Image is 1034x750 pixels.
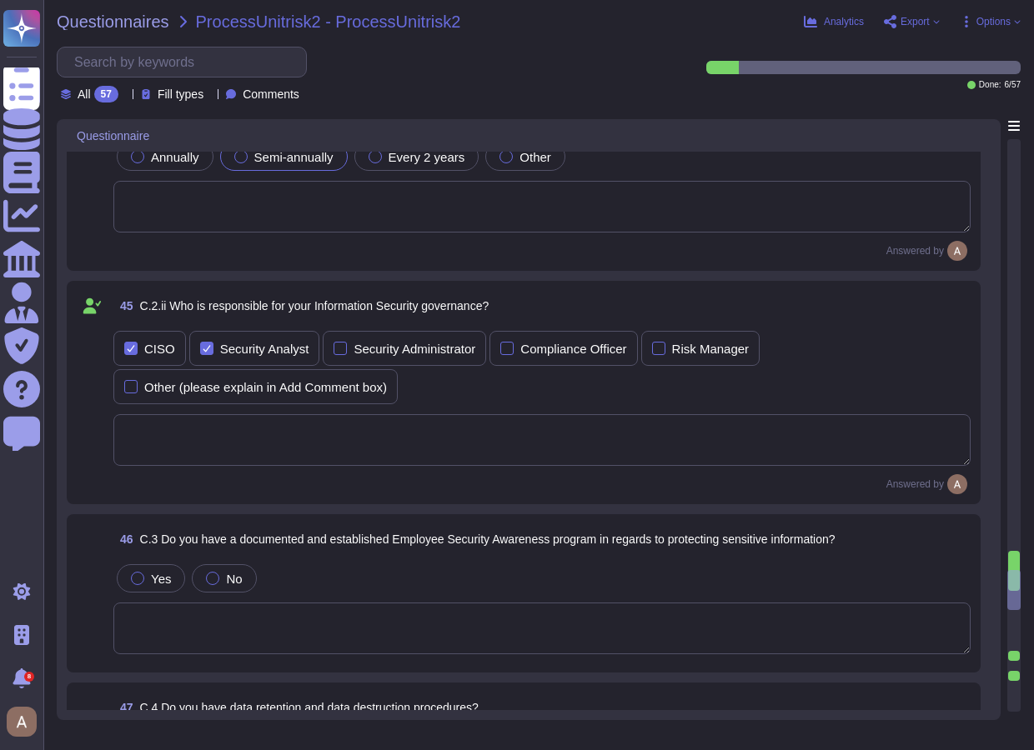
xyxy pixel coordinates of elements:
[140,532,836,546] span: C.3 Do you have a documented and established Employee Security Awareness program in regards to pr...
[24,672,34,682] div: 8
[144,342,175,355] div: CISO
[77,130,149,142] span: Questionnaire
[78,88,91,100] span: All
[886,246,944,256] span: Answered by
[140,701,479,714] span: C.4 Do you have data retention and data destruction procedures?
[354,342,475,355] div: Security Administrator
[3,703,48,740] button: user
[220,342,309,355] div: Security Analyst
[7,707,37,737] img: user
[66,47,306,77] input: Search by keywords
[901,17,930,27] span: Export
[254,150,334,164] span: Semi-annually
[672,342,750,355] div: Risk Manager
[243,88,299,100] span: Comments
[520,150,551,164] span: Other
[94,86,118,102] div: 57
[151,572,171,586] span: Yes
[113,533,133,545] span: 46
[226,572,242,586] span: No
[158,88,203,100] span: Fill types
[804,15,864,28] button: Analytics
[196,13,461,30] span: ProcessUnitrisk2 - ProcessUnitrisk2
[947,474,967,494] img: user
[1005,81,1021,89] span: 6 / 57
[979,81,1001,89] span: Done:
[976,17,1011,27] span: Options
[886,479,944,489] span: Answered by
[520,342,626,355] div: Compliance Officer
[947,241,967,261] img: user
[151,150,199,164] span: Annually
[113,702,133,713] span: 47
[824,17,864,27] span: Analytics
[113,300,133,312] span: 45
[144,381,387,393] div: Other (please explain in Add Comment box)
[140,299,489,312] span: C.2.ii Who is responsible for your Information Security governance?
[57,13,169,30] span: Questionnaires
[389,150,465,164] span: Every 2 years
